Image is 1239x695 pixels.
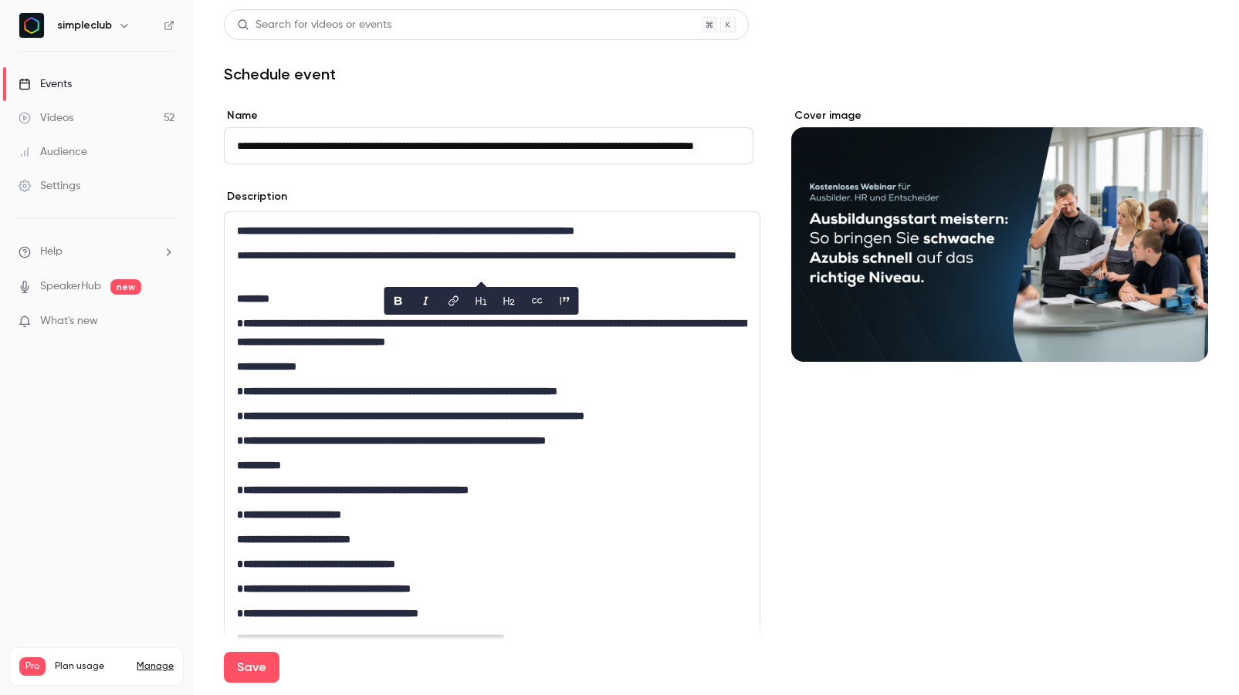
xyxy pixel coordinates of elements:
div: Audience [19,144,87,160]
img: simpleclub [19,13,44,38]
button: bold [386,288,411,313]
section: Cover image [791,108,1208,362]
span: new [110,279,141,295]
button: Save [224,652,279,683]
button: link [442,288,466,313]
label: Cover image [791,108,1208,123]
div: Videos [19,110,73,126]
span: Help [40,244,63,260]
iframe: Noticeable Trigger [156,315,174,329]
label: Name [224,108,760,123]
a: Manage [137,660,174,673]
div: editor [225,212,760,663]
button: blockquote [553,288,577,313]
a: SpeakerHub [40,278,101,295]
li: help-dropdown-opener [19,244,174,260]
h1: Schedule event [224,65,1208,83]
div: Settings [19,178,80,194]
button: italic [414,288,438,313]
h6: simpleclub [57,18,112,33]
span: What's new [40,313,98,329]
div: Search for videos or events [237,17,391,33]
section: description [224,211,760,663]
div: Events [19,76,72,92]
span: Pro [19,657,46,676]
label: Description [224,189,287,204]
span: Plan usage [55,660,127,673]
